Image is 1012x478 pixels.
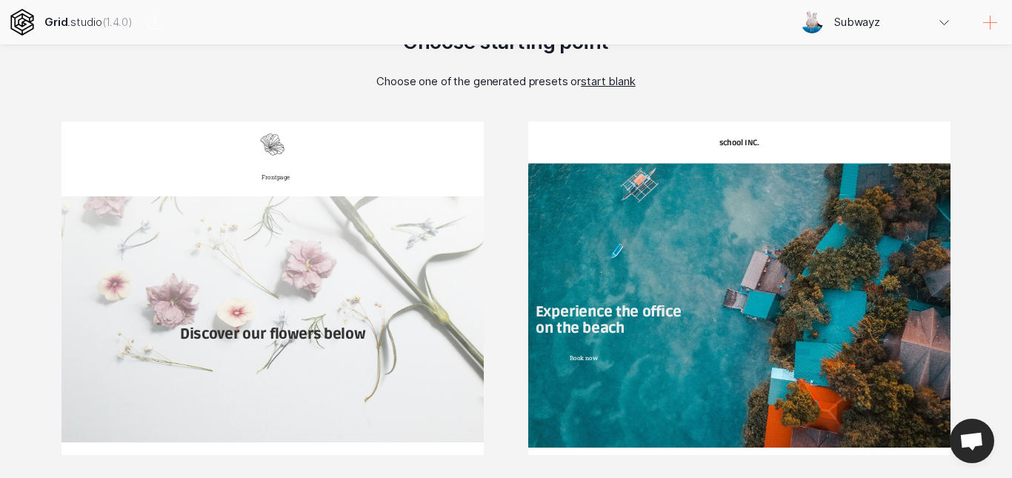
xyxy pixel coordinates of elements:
[376,74,635,88] p: Choose one of the generated presets or
[44,15,67,29] strong: Grid
[801,11,823,33] img: Profile picture
[581,74,636,88] span: start blank
[950,419,994,463] a: Open chat
[102,15,133,29] span: Click to see changelog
